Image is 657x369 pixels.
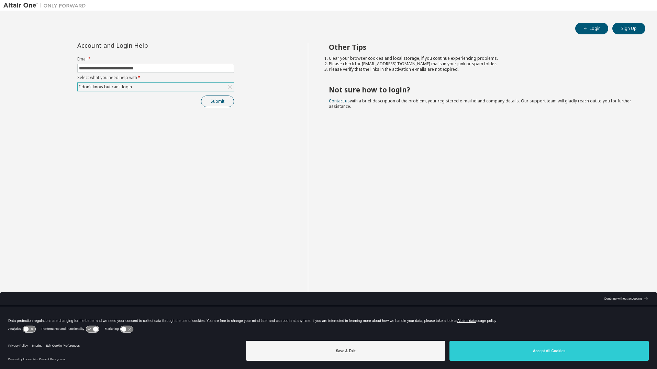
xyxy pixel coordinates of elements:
label: Email [77,56,234,62]
h2: Other Tips [329,43,633,52]
span: with a brief description of the problem, your registered e-mail id and company details. Our suppo... [329,98,631,109]
label: Select what you need help with [77,75,234,80]
button: Sign Up [612,23,645,34]
img: Altair One [3,2,89,9]
div: I don't know but can't login [78,83,133,91]
div: Account and Login Help [77,43,203,48]
h2: Not sure how to login? [329,85,633,94]
li: Clear your browser cookies and local storage, if you continue experiencing problems. [329,56,633,61]
div: I don't know but can't login [78,83,234,91]
li: Please check for [EMAIL_ADDRESS][DOMAIN_NAME] mails in your junk or spam folder. [329,61,633,67]
button: Login [575,23,608,34]
button: Submit [201,96,234,107]
li: Please verify that the links in the activation e-mails are not expired. [329,67,633,72]
a: Contact us [329,98,350,104]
